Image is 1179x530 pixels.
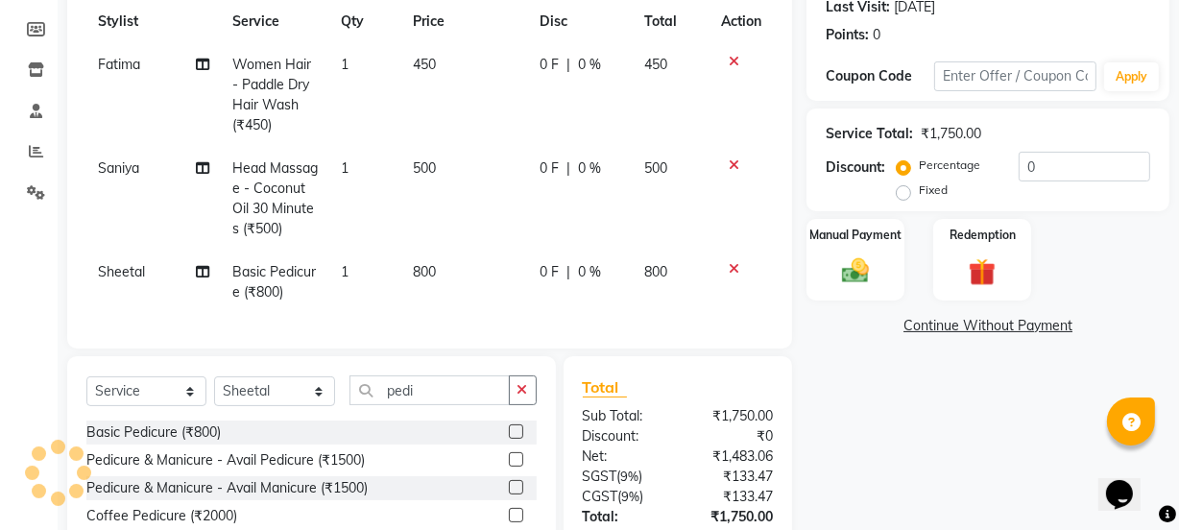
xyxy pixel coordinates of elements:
span: 450 [413,56,436,73]
div: Coupon Code [826,66,934,86]
div: Service Total: [826,124,913,144]
div: ( ) [568,467,678,487]
div: Net: [568,446,678,467]
div: Discount: [826,157,885,178]
div: ₹1,750.00 [921,124,981,144]
span: Women Hair - Paddle Dry Hair Wash (₹450) [232,56,311,133]
span: | [566,55,570,75]
img: _gift.svg [960,255,1004,289]
span: Basic Pedicure (₹800) [232,263,316,301]
div: ₹0 [678,426,787,446]
span: 800 [413,263,436,280]
label: Percentage [919,157,980,174]
span: 1 [341,263,349,280]
span: | [566,158,570,179]
img: _cash.svg [833,255,878,287]
label: Fixed [919,181,948,199]
span: 0 F [540,158,559,179]
div: 0 [873,25,880,45]
span: CGST [583,488,618,505]
span: 0 % [578,158,601,179]
span: 500 [644,159,667,177]
div: ₹1,750.00 [678,507,787,527]
div: ₹1,750.00 [678,406,787,426]
span: 1 [341,56,349,73]
iframe: chat widget [1098,453,1160,511]
div: Basic Pedicure (₹800) [86,422,221,443]
span: 0 % [578,55,601,75]
span: 9% [622,489,640,504]
span: 0 % [578,262,601,282]
div: ( ) [568,487,678,507]
span: Saniya [98,159,139,177]
label: Manual Payment [809,227,902,244]
label: Redemption [950,227,1016,244]
input: Enter Offer / Coupon Code [934,61,1096,91]
input: Search or Scan [349,375,509,405]
span: 450 [644,56,667,73]
span: Head Massage - Coconut Oil 30 Minutes (₹500) [232,159,318,237]
div: ₹133.47 [678,487,787,507]
a: Continue Without Payment [810,316,1166,336]
span: Sheetal [98,263,145,280]
span: Fatima [98,56,140,73]
div: Coffee Pedicure (₹2000) [86,506,237,526]
span: 500 [413,159,436,177]
span: 1 [341,159,349,177]
span: | [566,262,570,282]
span: Total [583,377,627,397]
span: SGST [583,468,617,485]
div: Total: [568,507,678,527]
span: 0 F [540,55,559,75]
span: 9% [621,469,639,484]
div: Discount: [568,426,678,446]
div: Points: [826,25,869,45]
div: Pedicure & Manicure - Avail Pedicure (₹1500) [86,450,365,470]
div: ₹1,483.06 [678,446,787,467]
div: Sub Total: [568,406,678,426]
div: ₹133.47 [678,467,787,487]
span: 0 F [540,262,559,282]
div: Pedicure & Manicure - Avail Manicure (₹1500) [86,478,368,498]
button: Apply [1104,62,1159,91]
span: 800 [644,263,667,280]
